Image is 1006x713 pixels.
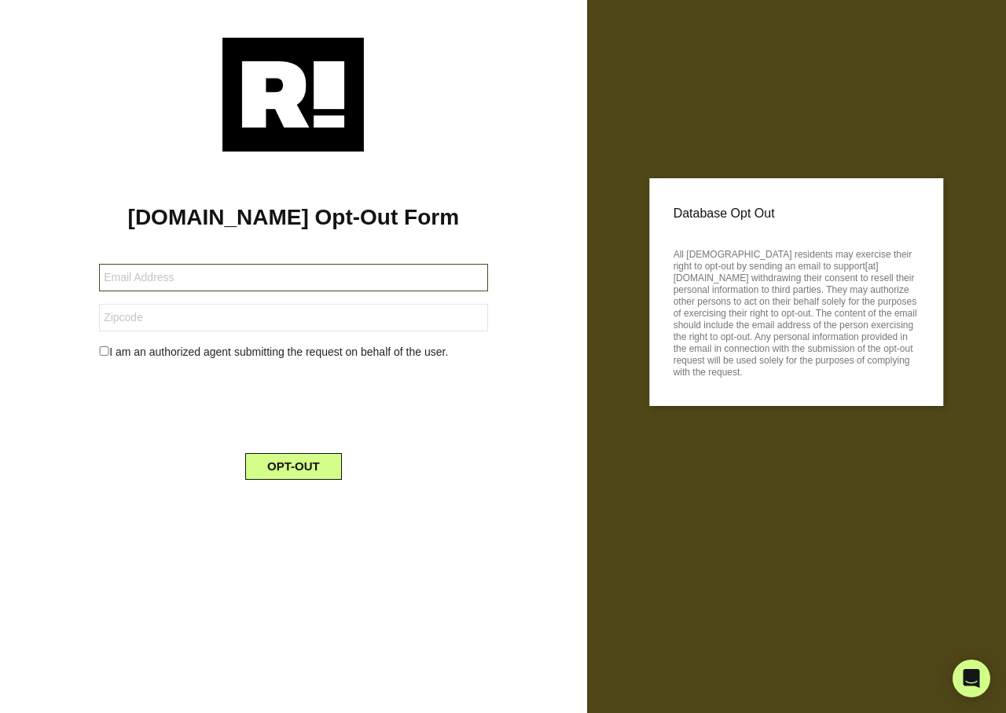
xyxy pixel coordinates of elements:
iframe: reCAPTCHA [174,373,413,434]
h1: [DOMAIN_NAME] Opt-Out Form [24,204,564,231]
div: Open Intercom Messenger [953,660,990,697]
img: Retention.com [222,38,364,152]
button: OPT-OUT [245,453,342,480]
p: All [DEMOGRAPHIC_DATA] residents may exercise their right to opt-out by sending an email to suppo... [674,244,920,378]
p: Database Opt Out [674,202,920,225]
input: Email Address [99,264,487,291]
input: Zipcode [99,304,487,331]
div: I am an authorized agent submitting the request on behalf of the user. [87,344,499,360]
